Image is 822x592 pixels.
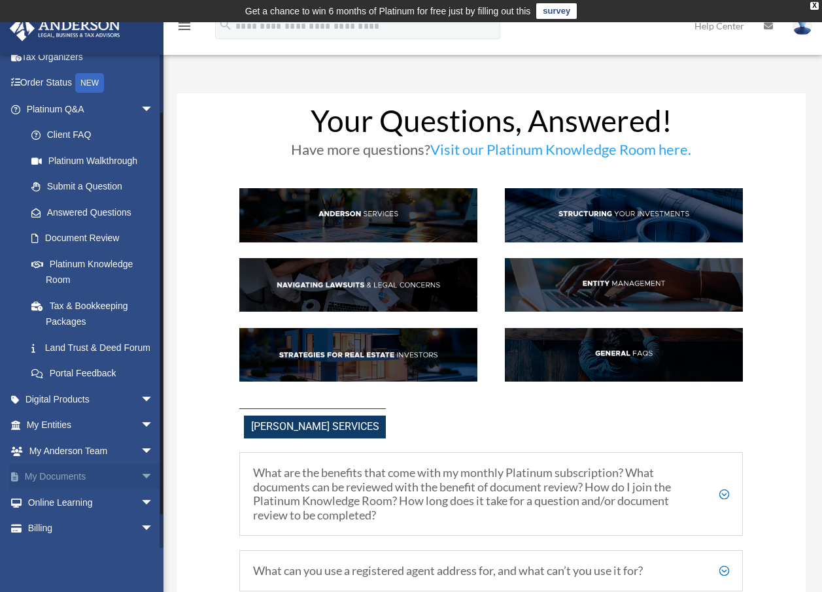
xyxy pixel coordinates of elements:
span: arrow_drop_down [141,464,167,491]
span: arrow_drop_down [141,96,167,123]
span: arrow_drop_down [141,516,167,542]
img: AndServ_hdr [239,188,477,242]
div: close [810,2,819,10]
a: menu [177,23,192,34]
a: Platinum Q&Aarrow_drop_down [9,96,173,122]
span: [PERSON_NAME] Services [244,416,386,438]
h5: What are the benefits that come with my monthly Platinum subscription? What documents can be revi... [253,466,729,522]
img: GenFAQ_hdr [505,328,743,382]
div: Get a chance to win 6 months of Platinum for free just by filling out this [245,3,531,19]
a: My Entitiesarrow_drop_down [9,412,173,438]
img: EntManag_hdr [505,258,743,312]
h5: What can you use a registered agent address for, and what can’t you use it for? [253,564,729,578]
img: StructInv_hdr [505,188,743,242]
a: Portal Feedback [18,361,173,387]
a: Digital Productsarrow_drop_down [9,386,173,412]
img: StratsRE_hdr [239,328,477,382]
a: My Documentsarrow_drop_down [9,464,173,490]
a: Tax & Bookkeeping Packages [18,293,173,335]
img: User Pic [793,16,812,35]
span: arrow_drop_down [141,489,167,516]
h3: Have more questions? [239,142,743,163]
h1: Your Questions, Answered! [239,106,743,142]
img: NavLaw_hdr [239,258,477,312]
a: Order StatusNEW [9,70,173,97]
a: Client FAQ [18,122,167,148]
a: Billingarrow_drop_down [9,516,173,542]
a: Land Trust & Deed Forum [18,335,173,361]
span: arrow_drop_down [141,386,167,413]
a: survey [536,3,577,19]
a: Platinum Walkthrough [18,148,173,174]
a: Events Calendar [9,541,173,567]
span: arrow_drop_down [141,438,167,465]
a: Document Review [18,225,173,252]
i: menu [177,18,192,34]
a: Visit our Platinum Knowledge Room here. [430,140,691,165]
a: Submit a Question [18,174,173,200]
a: Answered Questions [18,199,173,225]
a: Tax Organizers [9,44,173,70]
img: Anderson Advisors Platinum Portal [6,16,124,41]
span: arrow_drop_down [141,412,167,439]
a: Platinum Knowledge Room [18,251,173,293]
a: My Anderson Teamarrow_drop_down [9,438,173,464]
a: Online Learningarrow_drop_down [9,489,173,516]
i: search [218,18,233,32]
div: NEW [75,73,104,93]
